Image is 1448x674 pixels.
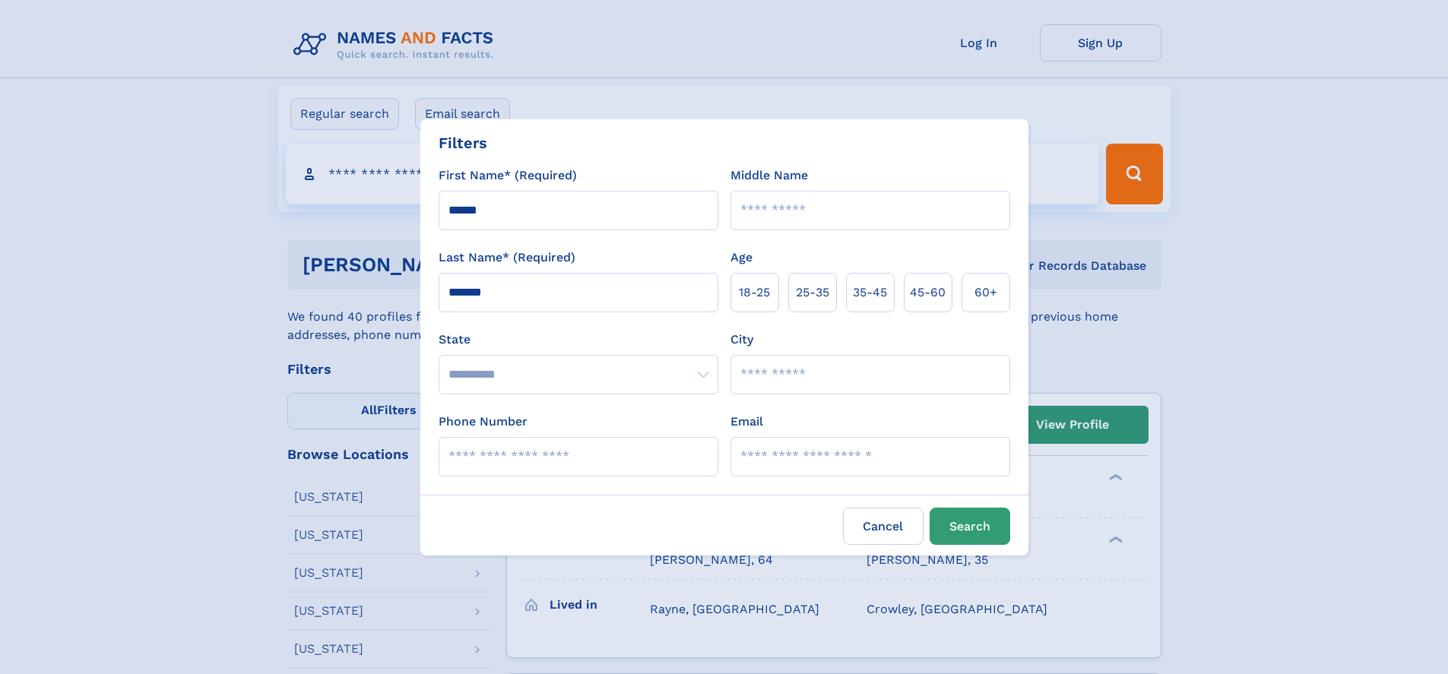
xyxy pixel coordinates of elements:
label: Middle Name [730,166,808,185]
span: 18‑25 [739,283,770,302]
span: 25‑35 [796,283,829,302]
label: Email [730,413,763,431]
label: Age [730,248,753,267]
div: Filters [439,131,487,154]
label: City [730,331,753,349]
span: 35‑45 [853,283,887,302]
span: 60+ [974,283,997,302]
button: Search [930,508,1010,545]
label: Cancel [843,508,924,545]
span: 45‑60 [910,283,946,302]
label: First Name* (Required) [439,166,577,185]
label: Phone Number [439,413,528,431]
label: Last Name* (Required) [439,248,575,267]
label: State [439,331,718,349]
